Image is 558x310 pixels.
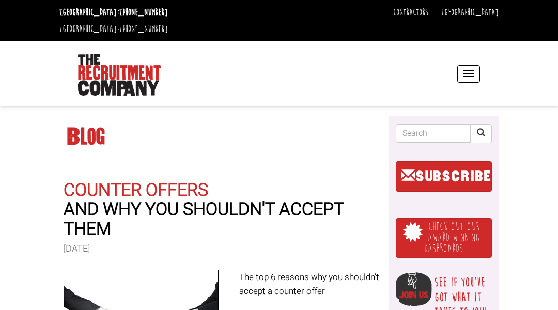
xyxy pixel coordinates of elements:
[396,124,471,143] input: Search
[396,272,432,306] img: Join Us
[119,23,168,35] a: [PHONE_NUMBER]
[64,177,385,239] a: Counter OffersAnd why you shouldn't accept them
[57,4,171,21] li: [GEOGRAPHIC_DATA]:
[64,200,385,239] span: And why you shouldn't accept them
[441,7,499,18] a: [GEOGRAPHIC_DATA]
[396,218,492,258] a: Check out our award winning dashboards
[393,7,428,18] a: Contractors
[119,7,168,18] a: [PHONE_NUMBER]
[78,54,161,96] img: The Recruitment Company
[64,244,385,254] h3: [DATE]
[64,128,385,146] h1: Blog
[64,260,385,298] section: The top 6 reasons why you shouldn't accept a counter offer
[396,161,492,192] a: SUBSCRIBE
[57,21,171,37] li: [GEOGRAPHIC_DATA]:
